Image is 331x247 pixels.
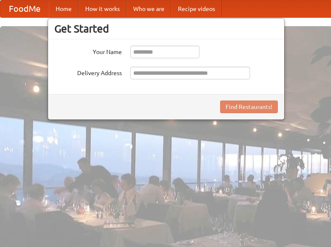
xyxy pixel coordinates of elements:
[0,0,49,17] a: FoodMe
[54,67,122,77] label: Delivery Address
[54,46,122,56] label: Your Name
[78,0,126,17] a: How it works
[54,22,278,35] h3: Get Started
[126,0,171,17] a: Who we are
[171,0,222,17] a: Recipe videos
[49,0,78,17] a: Home
[220,100,278,113] button: Find Restaurants!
